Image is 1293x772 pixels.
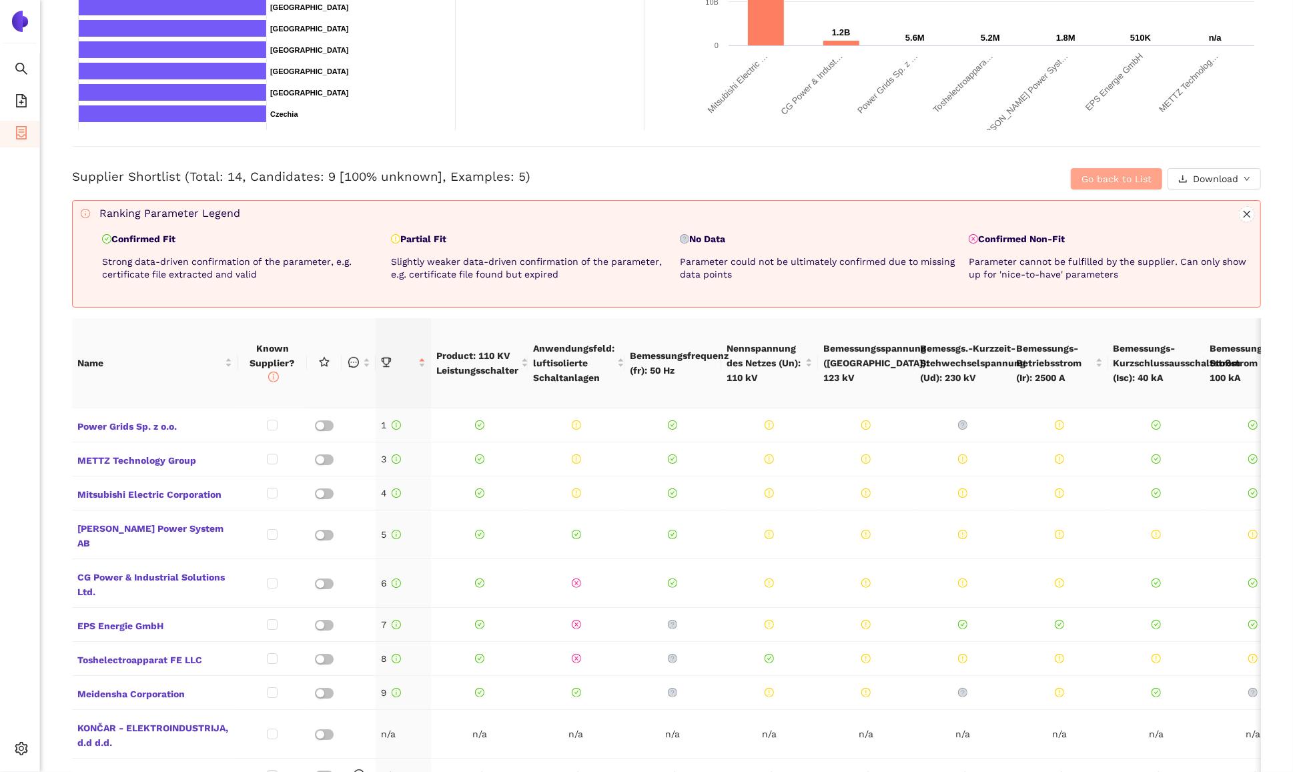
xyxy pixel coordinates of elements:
[680,233,963,246] p: No Data
[392,488,401,498] span: info-circle
[668,578,677,588] span: check-circle
[475,654,484,663] span: check-circle
[1084,51,1145,113] text: EPS Energie GmbH
[270,89,349,97] text: [GEOGRAPHIC_DATA]
[1055,530,1064,539] span: exclamation-circle
[680,256,963,282] p: Parameter could not be ultimately confirmed due to missing data points
[958,578,967,588] span: exclamation-circle
[1248,620,1258,629] span: check-circle
[765,530,774,539] span: exclamation-circle
[392,620,401,629] span: info-circle
[1239,206,1255,222] button: close
[431,318,528,408] th: this column's title is Product: 110 KV Leistungsschalter,this column is sortable
[1152,620,1161,629] span: check-circle
[1071,168,1162,189] button: Go back to List
[381,488,401,498] span: 4
[765,420,774,430] span: exclamation-circle
[15,89,28,116] span: file-add
[1056,33,1075,43] text: 1.8M
[861,688,871,697] span: exclamation-circle
[1055,620,1064,629] span: check-circle
[381,357,392,368] span: trophy
[392,688,401,697] span: info-circle
[969,233,1252,246] p: Confirmed Non-Fit
[475,454,484,464] span: check-circle
[1130,33,1152,43] text: 510K
[392,578,401,588] span: info-circle
[920,341,1025,385] span: Bemessgs.-Kurzzeit-Stehwechselspannung (Ud): 230 kV
[855,51,919,115] text: Power Grids Sp. z …
[668,488,677,498] span: check-circle
[765,578,774,588] span: exclamation-circle
[958,488,967,498] span: exclamation-circle
[958,620,967,629] span: check-circle
[533,727,619,741] span: n/a
[1011,318,1108,408] th: this column's title is Bemessungs-Betriebsstrom (Ir): 2500 A,this column is sortable
[958,688,967,697] span: question-circle
[376,710,431,759] td: n/a
[1152,688,1161,697] span: check-circle
[381,653,401,664] span: 8
[1017,727,1103,741] span: n/a
[969,256,1252,282] p: Parameter cannot be fulfilled by the supplier. Can only show up for 'nice-to-have' parameters
[381,420,401,430] span: 1
[1108,318,1205,408] th: this column's title is Bemessungs-Kurzschlussausschaltstrom (Isc): 40 kA,this column is sortable
[668,688,677,697] span: question-circle
[1055,654,1064,663] span: exclamation-circle
[973,51,1069,147] text: [PERSON_NAME] Power Syst…
[630,727,716,741] span: n/a
[861,454,871,464] span: exclamation-circle
[381,529,401,540] span: 5
[1152,530,1161,539] span: exclamation-circle
[533,341,614,385] span: Anwendungsfeld: luftisolierte Schaltanlagen
[668,620,677,629] span: question-circle
[270,67,349,75] text: [GEOGRAPHIC_DATA]
[81,209,90,218] span: info-circle
[475,530,484,539] span: check-circle
[706,51,770,115] text: Mitsubishi Electric …
[779,51,845,117] text: CG Power & Indust…
[861,488,871,498] span: exclamation-circle
[1168,168,1261,189] button: downloadDownloaddown
[1193,171,1238,186] span: Download
[72,168,865,185] h3: Supplier Shortlist (Total: 14, Candidates: 9 [100% unknown], Examples: 5)
[270,3,349,11] text: [GEOGRAPHIC_DATA]
[77,484,232,502] span: Mitsubishi Electric Corporation
[72,318,238,408] th: this column's title is Name,this column is sortable
[475,578,484,588] span: check-circle
[15,121,28,148] span: container
[572,654,581,663] span: close-circle
[1017,341,1093,385] span: Bemessungs-Betriebsstrom (Ir): 2500 A
[1055,420,1064,430] span: exclamation-circle
[392,420,401,430] span: info-circle
[823,727,909,741] span: n/a
[1248,530,1258,539] span: exclamation-circle
[765,488,774,498] span: exclamation-circle
[572,420,581,430] span: exclamation-circle
[958,420,967,430] span: question-circle
[958,530,967,539] span: exclamation-circle
[861,420,871,430] span: exclamation-circle
[765,454,774,464] span: exclamation-circle
[102,256,386,282] p: Strong data-driven confirmation of the parameter, e.g. certificate file extracted and valid
[99,206,1255,222] div: Ranking Parameter Legend
[630,348,729,378] span: Bemessungsfrequenz (fr): 50 Hz
[250,343,295,383] span: Known Supplier?
[680,234,689,244] span: question-circle
[624,318,721,408] th: this column's title is Bemessungsfrequenz (fr): 50 Hz,this column is sortable
[475,420,484,430] span: check-circle
[958,454,967,464] span: exclamation-circle
[861,578,871,588] span: exclamation-circle
[1152,578,1161,588] span: check-circle
[958,654,967,663] span: exclamation-circle
[1248,578,1258,588] span: check-circle
[572,578,581,588] span: close-circle
[381,578,401,589] span: 6
[270,110,298,118] text: Czechia
[572,454,581,464] span: exclamation-circle
[1055,454,1064,464] span: exclamation-circle
[270,25,349,33] text: [GEOGRAPHIC_DATA]
[392,654,401,663] span: info-circle
[931,51,995,115] text: Toshelectroappara…
[102,233,386,246] p: Confirmed Fit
